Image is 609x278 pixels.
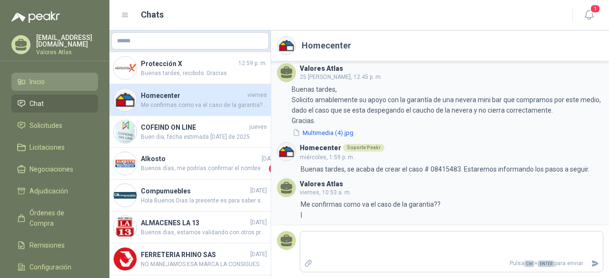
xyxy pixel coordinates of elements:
img: Company Logo [114,88,137,111]
span: Configuración [29,262,71,272]
h4: Protección X [141,58,236,69]
span: Negociaciones [29,164,73,174]
a: Adjudicación [11,182,98,200]
h4: Homecenter [141,90,246,101]
span: viernes, 10:53 a. m. [300,189,351,196]
button: Enviar [587,255,603,272]
a: Configuración [11,258,98,276]
img: Logo peakr [11,11,60,23]
img: Company Logo [114,248,137,270]
span: Buenas tardes, recibido. Gracias [141,69,267,78]
h3: Valores Atlas [300,66,343,71]
a: Remisiones [11,236,98,254]
p: Buenas tardes, Solicito amablemente su apoyo con la garantía de una nevera mini bar que compramos... [292,84,603,126]
span: [DATE] [250,218,267,227]
button: Multimedia (4).jpg [292,128,354,138]
h3: Valores Atlas [300,182,343,187]
a: Company LogoCOFEIND ON LINEjuevesBuen dia, fecha estimada [DATE] de 2025 [109,116,271,148]
span: 25 [PERSON_NAME], 12:45 p. m. [300,74,382,80]
span: Buenos días, me podrías confirmar el nombre de la persona que recibe el microondas?, en la guía d... [141,164,267,173]
span: Chat [29,98,44,109]
span: miércoles, 1:59 p. m. [300,154,354,161]
a: Company LogoProtección X12:59 p. m.Buenas tardes, recibido. Gracias [109,52,271,84]
span: [DATE] [262,154,278,163]
p: [EMAIL_ADDRESS][DOMAIN_NAME] [36,34,98,48]
span: Me confirmas como va el caso de la garantia?? | [141,101,267,110]
h3: Homecenter [300,145,341,151]
span: Inicio [29,77,45,87]
h4: FERRETERIA RHINO SAS [141,249,248,260]
img: Company Logo [114,57,137,79]
img: Company Logo [114,152,137,175]
img: Company Logo [277,143,295,161]
span: ENTER [538,260,554,267]
p: Buenas tardes, se acaba de crear el caso # 08415483. Estaremos informando los pasos a seguir. [301,164,589,174]
img: Company Logo [114,184,137,207]
a: Inicio [11,73,98,91]
p: Valores Atlas [36,49,98,55]
a: Company LogoHomecenterviernesMe confirmas como va el caso de la garantia?? | [109,84,271,116]
span: 12:59 p. m. [238,59,267,68]
span: 1 [269,164,278,173]
h2: Homecenter [302,39,351,52]
span: Órdenes de Compra [29,208,89,229]
span: Remisiones [29,240,65,250]
p: Me confirmas como va el caso de la garantia?? | [301,199,441,220]
img: Company Logo [114,120,137,143]
a: Company LogoAlkosto[DATE]Buenos días, me podrías confirmar el nombre de la persona que recibe el ... [109,148,271,180]
h4: Alkosto [141,153,260,164]
span: jueves [249,123,267,132]
a: Licitaciones [11,138,98,156]
span: Adjudicación [29,186,68,196]
span: [DATE] [250,186,267,195]
label: Adjuntar archivos [300,255,316,272]
a: Company LogoFERRETERIA RHINO SAS[DATE]NO MANEJAMOS ESA MARCA LA CONSIGUES EN HOME CENTER [109,243,271,275]
span: Solicitudes [29,120,62,131]
span: NO MANEJAMOS ESA MARCA LA CONSIGUES EN HOME CENTER [141,260,267,269]
span: viernes [247,91,267,100]
span: Ctrl [524,260,534,267]
img: Company Logo [277,37,295,55]
a: Chat [11,95,98,113]
button: 1 [580,7,598,24]
span: Buenos dias, estamos validando con otros proveedores otras opciones. [141,228,267,237]
span: 1 [590,4,600,13]
span: [DATE] [250,250,267,259]
span: Buen dia, fecha estimada [DATE] de 2025 [141,133,267,142]
span: Hola Buenos Dias la presente es para saber sobre el envio del escritorio decia fecha de entrega 8... [141,196,267,205]
h4: COFEIND ON LINE [141,122,247,133]
h4: ALMACENES LA 13 [141,218,248,228]
a: Órdenes de Compra [11,204,98,232]
a: Company LogoALMACENES LA 13[DATE]Buenos dias, estamos validando con otros proveedores otras opcio... [109,211,271,243]
img: Company Logo [114,216,137,239]
div: Soporte Peakr [343,144,384,152]
h1: Chats [141,8,164,21]
span: Licitaciones [29,142,65,153]
a: Negociaciones [11,160,98,178]
a: Company LogoCompumuebles[DATE]Hola Buenos Dias la presente es para saber sobre el envio del escri... [109,180,271,211]
p: Pulsa + para enviar [316,255,588,272]
h4: Compumuebles [141,186,248,196]
a: Solicitudes [11,116,98,134]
